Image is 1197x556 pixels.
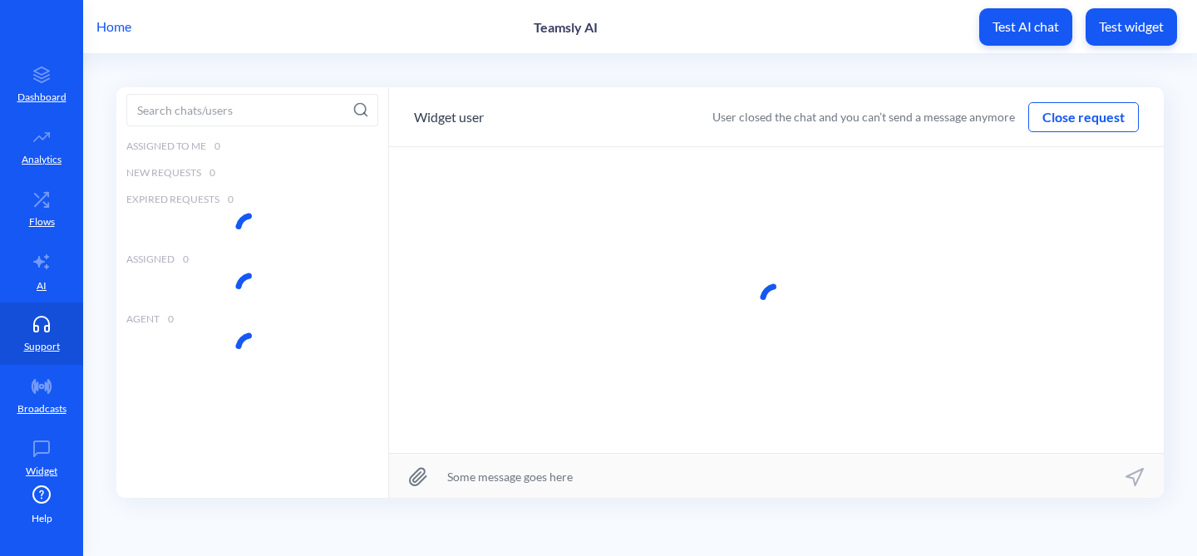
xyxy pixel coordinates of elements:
p: Teamsly AI [534,19,598,35]
span: Help [32,511,52,526]
p: Home [96,17,131,37]
p: Widget [26,464,57,479]
span: 0 [228,192,234,207]
span: 0 [214,139,220,154]
span: 0 [168,312,174,327]
p: Test AI chat [993,18,1059,35]
p: AI [37,278,47,293]
p: Dashboard [17,90,66,105]
span: 0 [183,252,189,267]
button: Close request [1029,107,1138,127]
div: Assigned [116,246,388,273]
div: Agent [116,306,388,332]
input: Search chats/users [126,94,378,126]
button: Test widget [1086,8,1177,46]
p: Broadcasts [17,401,66,416]
button: Widget user [414,107,484,127]
p: Analytics [22,152,62,167]
button: Test AI chat [979,8,1072,46]
input: Some message goes here [389,454,1164,499]
div: User closed the chat and you can’t send a message anymore [712,108,1015,125]
div: New Requests [116,160,388,186]
div: Expired Requests [116,186,388,213]
p: Test widget [1099,18,1164,35]
span: 0 [209,165,215,180]
div: Assigned to me [116,133,388,160]
p: Support [24,339,60,354]
p: Flows [29,214,55,229]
